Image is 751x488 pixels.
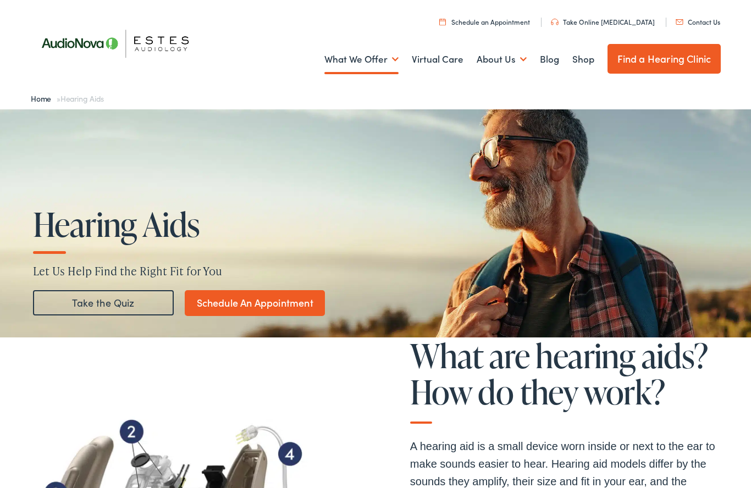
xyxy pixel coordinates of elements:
a: What We Offer [324,39,399,80]
h2: What are hearing aids? How do they work? [410,337,721,424]
a: Take Online [MEDICAL_DATA] [551,17,655,26]
a: Contact Us [676,17,720,26]
a: Schedule An Appointment [185,290,325,316]
a: Schedule an Appointment [439,17,530,26]
a: Take the Quiz [33,290,174,315]
a: Blog [540,39,559,80]
a: Virtual Care [412,39,463,80]
a: Home [31,93,57,104]
img: utility icon [551,19,559,25]
h1: Hearing Aids [33,206,367,242]
a: Shop [572,39,594,80]
img: utility icon [439,18,446,25]
a: About Us [477,39,527,80]
a: Find a Hearing Clinic [608,44,721,74]
span: » [31,93,104,104]
p: Let Us Help Find the Right Fit for You [33,263,718,279]
img: utility icon [676,19,683,25]
span: Hearing Aids [60,93,104,104]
